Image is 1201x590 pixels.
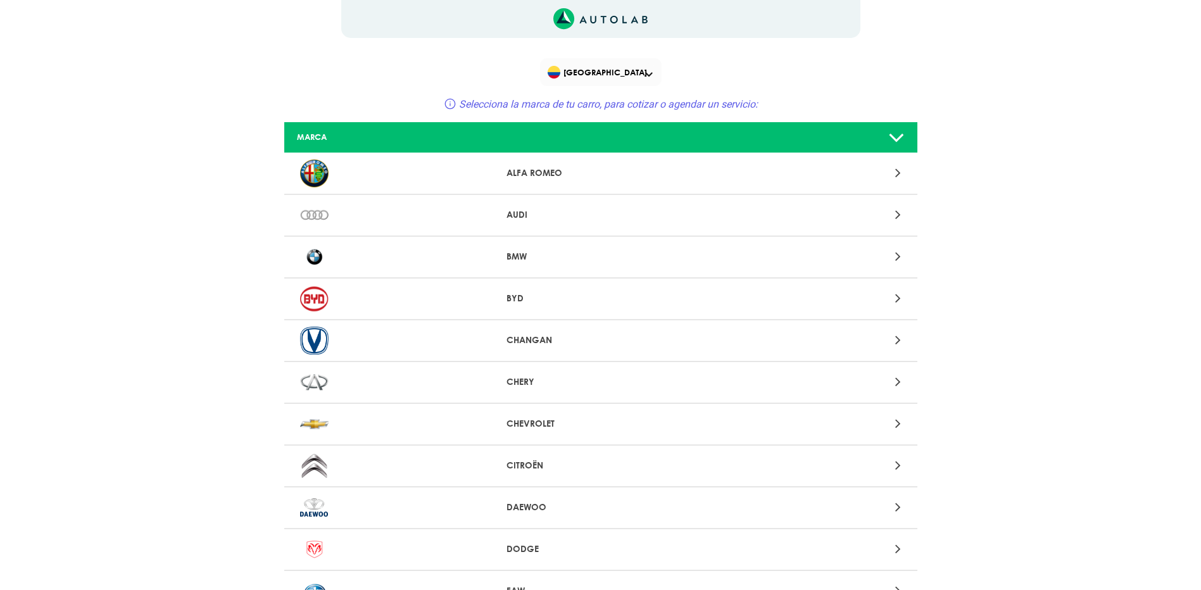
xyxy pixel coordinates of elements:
span: [GEOGRAPHIC_DATA] [548,63,656,81]
a: Link al sitio de autolab [553,12,648,24]
p: ALFA ROMEO [506,166,695,180]
img: CHANGAN [300,327,329,355]
img: Flag of COLOMBIA [548,66,560,78]
p: CITROËN [506,459,695,472]
p: BMW [506,250,695,263]
img: ALFA ROMEO [300,160,329,187]
img: BYD [300,285,329,313]
img: CITROËN [300,452,329,480]
img: BMW [300,243,329,271]
img: AUDI [300,201,329,229]
p: BYD [506,292,695,305]
p: CHERY [506,375,695,389]
img: CHEVROLET [300,410,329,438]
img: DAEWOO [300,494,329,522]
img: DODGE [300,536,329,563]
span: Selecciona la marca de tu carro, para cotizar o agendar un servicio: [459,98,758,110]
img: CHERY [300,368,329,396]
p: CHANGAN [506,334,695,347]
a: MARCA [284,122,917,153]
div: MARCA [287,131,496,143]
p: DAEWOO [506,501,695,514]
p: DODGE [506,543,695,556]
p: AUDI [506,208,695,222]
div: Flag of COLOMBIA[GEOGRAPHIC_DATA] [540,58,662,86]
p: CHEVROLET [506,417,695,430]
